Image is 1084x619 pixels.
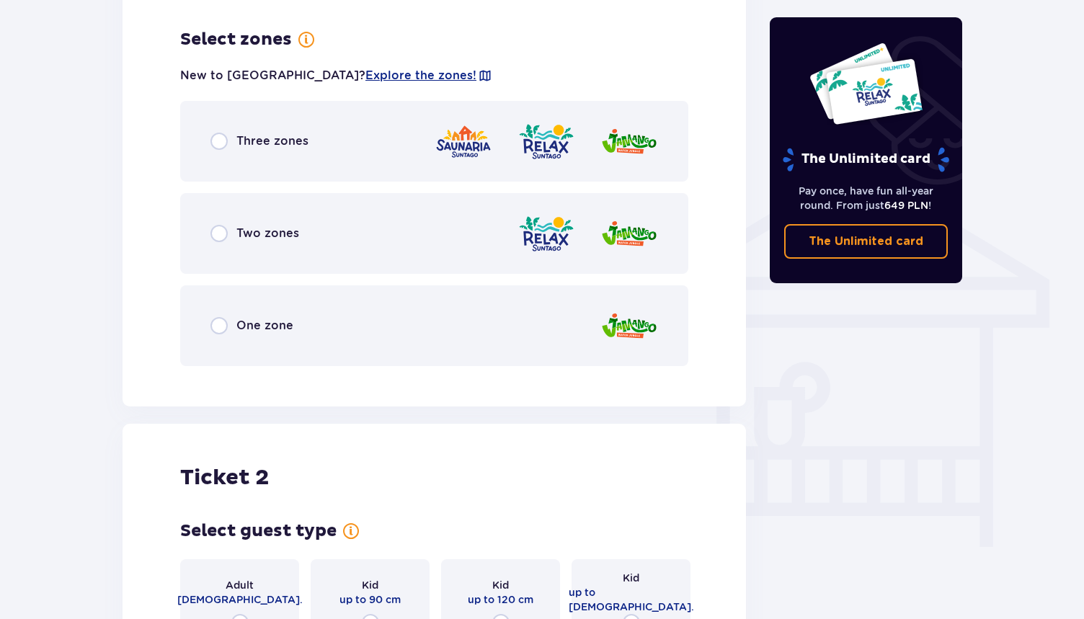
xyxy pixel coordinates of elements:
[339,592,401,607] span: up to 90 cm
[180,68,492,84] p: New to [GEOGRAPHIC_DATA]?
[600,306,658,347] img: Jamango
[809,233,923,249] p: The Unlimited card
[517,213,575,254] img: Relax
[884,200,928,211] span: 649 PLN
[784,184,948,213] p: Pay once, have fun all-year round. From just !
[809,42,923,125] img: Two entry cards to Suntago with the word 'UNLIMITED RELAX', featuring a white background with tro...
[180,464,269,491] h2: Ticket 2
[226,578,254,592] span: Adult
[784,224,948,259] a: The Unlimited card
[180,29,292,50] h3: Select zones
[569,585,694,614] span: up to [DEMOGRAPHIC_DATA].
[781,147,951,172] p: The Unlimited card
[468,592,533,607] span: up to 120 cm
[236,318,293,334] span: One zone
[517,121,575,162] img: Relax
[180,520,337,542] h3: Select guest type
[362,578,378,592] span: Kid
[600,213,658,254] img: Jamango
[492,578,509,592] span: Kid
[236,133,308,149] span: Three zones
[600,121,658,162] img: Jamango
[236,226,299,241] span: Two zones
[623,571,639,585] span: Kid
[365,68,476,84] a: Explore the zones!
[177,592,303,607] span: [DEMOGRAPHIC_DATA].
[435,121,492,162] img: Saunaria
